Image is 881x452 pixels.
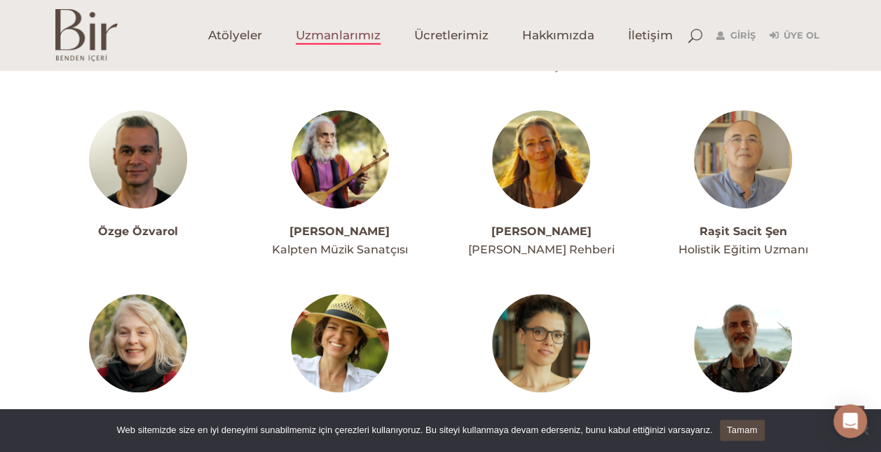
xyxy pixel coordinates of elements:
span: Ücretlerimiz [414,27,489,44]
a: [PERSON_NAME] [289,225,390,238]
span: Hakkımızda [522,27,594,44]
a: Raşit Sacit Şen [699,225,786,238]
span: Kalpten Müzik Sanatçısı [272,243,408,256]
img: o%CC%88zlemprofilfoto2-300x300.jpg [492,110,590,208]
span: Uzmanlarımız [296,27,381,44]
img: sedaprofil-300x300.jpg [89,294,187,392]
a: Tamam [720,420,765,441]
span: Web sitemizde size en iyi deneyimi sunabilmemiz için çerezleri kullanıyoruz. Bu siteyi kullanmaya... [116,423,712,437]
img: senemprofil-300x300.jpg [291,294,389,392]
img: Ozgur_Baba_002-300x300.jpg [291,110,389,208]
a: Üye Ol [770,27,819,44]
span: [PERSON_NAME] Rehberi [468,243,615,256]
span: İletişim [628,27,673,44]
span: Holistik Eğitim Uzmanı [678,243,807,256]
a: Özge Özvarol [98,225,178,238]
span: Atölyeler [208,27,262,44]
img: Serdar_Prem_001_copy-300x300.jpg [694,294,792,392]
div: Open Intercom Messenger [833,404,867,438]
img: Ras%CC%A7it-S%CC%A7en-copy-300x300.png [694,110,792,208]
a: Giriş [716,27,756,44]
img: serapprofil-300x300.jpg [492,294,590,392]
a: [PERSON_NAME] [491,225,592,238]
img: ozgeprofil-300x300.jpg [89,110,187,208]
